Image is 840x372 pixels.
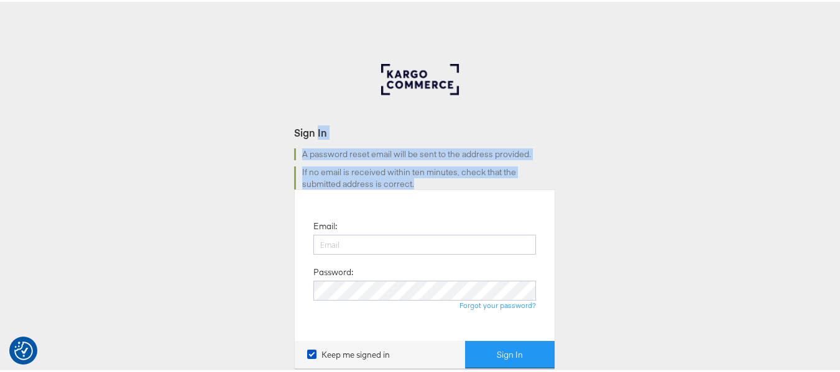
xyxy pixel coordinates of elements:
img: Revisit consent button [14,340,33,358]
div: Sign In [294,124,555,138]
label: Password: [313,265,353,276]
a: Forgot your password? [459,299,536,308]
input: Email [313,233,536,253]
button: Sign In [465,339,555,367]
div: A password reset email will be sent to the address provided. [294,147,555,158]
label: Keep me signed in [307,347,390,359]
label: Email: [313,219,337,230]
div: If no email is received within ten minutes, check that the submitted address is correct. [294,165,555,188]
button: Consent Preferences [14,340,33,358]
